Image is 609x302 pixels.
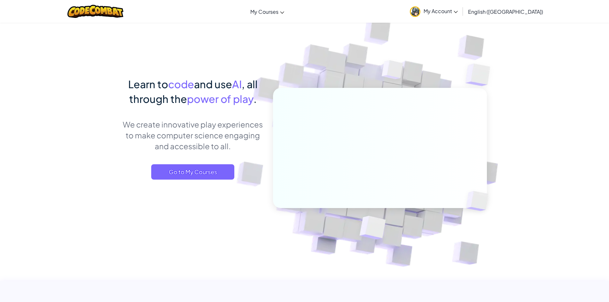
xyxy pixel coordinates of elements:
[344,202,401,255] img: Overlap cubes
[468,8,543,15] span: English ([GEOGRAPHIC_DATA])
[465,3,546,20] a: English ([GEOGRAPHIC_DATA])
[67,5,123,18] img: CodeCombat logo
[410,6,420,17] img: avatar
[128,78,168,90] span: Learn to
[232,78,242,90] span: AI
[453,48,508,102] img: Overlap cubes
[122,119,263,151] p: We create innovative play experiences to make computer science engaging and accessible to all.
[424,8,458,14] span: My Account
[370,48,416,95] img: Overlap cubes
[151,164,234,180] a: Go to My Courses
[250,8,278,15] span: My Courses
[455,178,503,224] img: Overlap cubes
[254,92,257,105] span: .
[407,1,461,21] a: My Account
[187,92,254,105] span: power of play
[168,78,194,90] span: code
[194,78,232,90] span: and use
[247,3,287,20] a: My Courses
